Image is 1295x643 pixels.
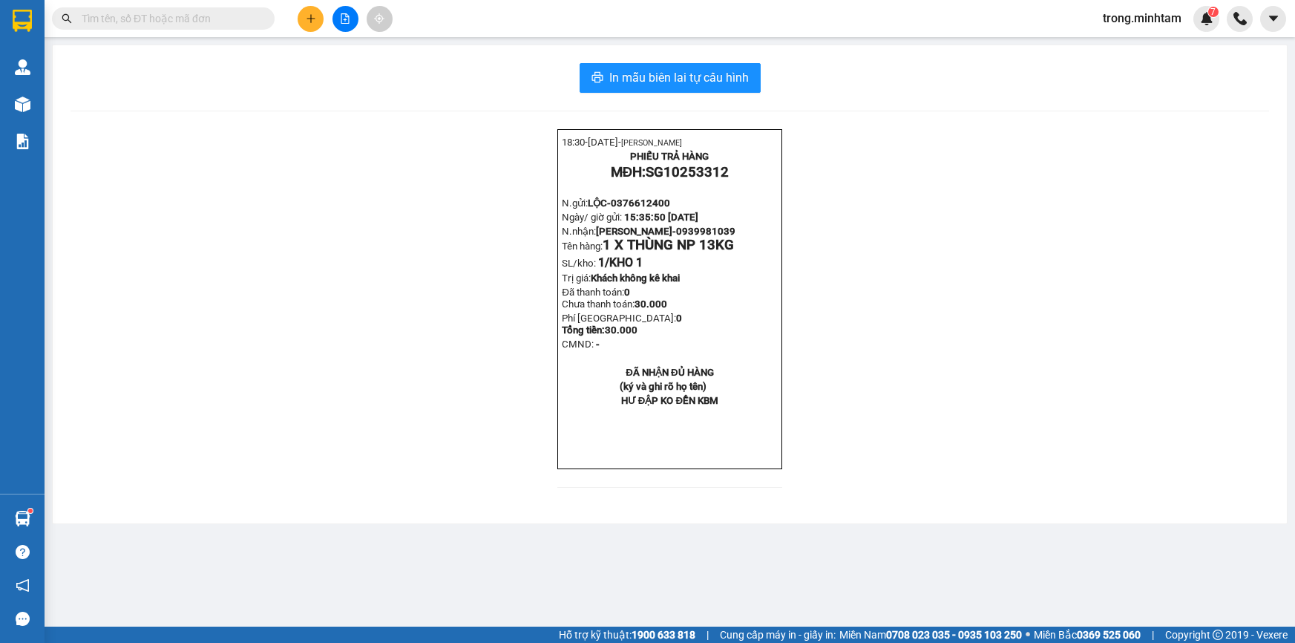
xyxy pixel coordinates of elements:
span: Hỗ trợ kỹ thuật: [559,627,695,643]
span: Phí [GEOGRAPHIC_DATA]: [562,313,682,336]
span: question-circle [16,545,30,559]
span: 30.000 [635,298,667,310]
span: caret-down [1267,12,1280,25]
strong: (ký và ghi rõ họ tên) [620,381,706,392]
span: plus [306,13,316,24]
span: - [596,339,600,350]
span: 0376612400 [611,198,670,209]
span: SG10253312 [646,164,729,180]
img: warehouse-icon [15,97,30,112]
span: 0 [624,287,630,298]
span: 30.000 [605,324,637,336]
span: [PERSON_NAME]- [596,226,676,237]
span: 15:35:50 [DATE] [624,212,698,223]
span: CMND: [562,339,594,350]
span: HƯ ĐẬP KO ĐỀN KBM [621,395,718,406]
img: logo-vxr [13,10,32,32]
span: Khách không kê khai [591,272,680,284]
span: aim [374,13,384,24]
sup: 7 [1208,7,1219,17]
span: Cung cấp máy in - giấy in: [720,627,836,643]
span: Miền Bắc [1034,627,1141,643]
span: 1 X THÙNG NP 13KG [603,237,734,253]
button: printerIn mẫu biên lai tự cấu hình [580,63,761,93]
span: | [706,627,709,643]
span: LỘC- [588,198,670,209]
span: In mẫu biên lai tự cấu hình [609,68,749,87]
span: message [16,612,30,626]
span: [DATE]- [588,137,682,148]
button: plus [298,6,324,32]
img: warehouse-icon [15,59,30,75]
span: SL/kho: [562,258,596,269]
strong: MĐH: [611,164,729,180]
input: Tìm tên, số ĐT hoặc mã đơn [82,10,257,27]
span: Tổng tiền: [562,324,637,336]
img: solution-icon [15,134,30,149]
span: Trị giá: [562,272,591,284]
img: warehouse-icon [15,511,30,526]
span: ⚪️ [1026,632,1030,638]
span: 7 [1210,7,1216,17]
strong: 0 [562,313,682,336]
span: 1/ [598,255,643,270]
button: file-add [332,6,358,32]
strong: PHIẾU TRẢ HÀNG [630,151,709,162]
span: file-add [340,13,350,24]
span: Đã thanh toán: [562,287,667,310]
span: search [62,13,72,24]
span: Tên hàng: [562,241,734,252]
span: printer [591,71,603,85]
img: icon-new-feature [1200,12,1213,25]
span: | [1152,627,1154,643]
strong: 0369 525 060 [1077,629,1141,641]
span: N.gửi: [562,198,670,209]
span: 18:30- [562,137,682,148]
strong: 1900 633 818 [632,629,695,641]
strong: 0708 023 035 - 0935 103 250 [886,629,1022,641]
sup: 1 [28,509,33,513]
button: aim [367,6,393,32]
span: KHO 1 [609,255,643,270]
span: copyright [1213,630,1223,640]
span: Chưa thanh toán: [562,298,667,310]
span: trong.minhtam [1091,9,1193,27]
span: N.nhận: [562,226,735,237]
span: Ngày/ giờ gửi: [562,212,622,223]
strong: ĐÃ NHẬN ĐỦ HÀNG [626,367,713,378]
button: caret-down [1260,6,1286,32]
span: Miền Nam [839,627,1022,643]
span: [PERSON_NAME] [621,138,682,148]
img: phone-icon [1233,12,1247,25]
span: notification [16,578,30,593]
span: 0939981039 [676,226,735,237]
